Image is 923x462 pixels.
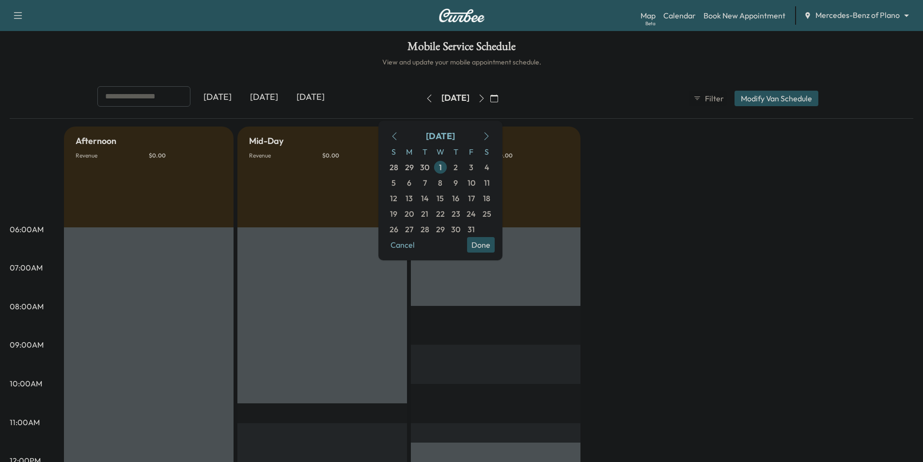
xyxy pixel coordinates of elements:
a: Book New Appointment [704,10,785,21]
p: 07:00AM [10,262,43,273]
span: 16 [452,192,459,204]
span: 1 [439,161,442,173]
span: W [433,144,448,159]
span: T [448,144,464,159]
div: [DATE] [194,86,241,109]
span: 24 [467,208,476,220]
div: Beta [645,20,656,27]
span: 29 [436,223,445,235]
span: 23 [452,208,460,220]
span: 5 [391,177,396,189]
span: 21 [421,208,428,220]
span: 26 [390,223,398,235]
div: [DATE] [287,86,334,109]
div: [DATE] [241,86,287,109]
span: 15 [437,192,444,204]
span: 14 [421,192,429,204]
span: 20 [405,208,414,220]
span: 18 [483,192,490,204]
button: Done [467,237,495,253]
span: S [386,144,402,159]
span: F [464,144,479,159]
span: 31 [468,223,475,235]
span: 6 [407,177,411,189]
span: 29 [405,161,414,173]
span: 4 [485,161,489,173]
span: 28 [421,223,429,235]
span: Mercedes-Benz of Plano [815,10,900,21]
h1: Mobile Service Schedule [10,41,913,57]
p: 06:00AM [10,223,44,235]
div: [DATE] [426,129,455,143]
span: 28 [390,161,398,173]
span: 7 [423,177,427,189]
span: Filter [705,93,722,104]
span: 19 [390,208,397,220]
span: 11 [484,177,490,189]
h5: Afternoon [76,134,116,148]
p: $ 0.00 [322,152,395,159]
p: $ 0.00 [496,152,569,159]
p: $ 0.00 [149,152,222,159]
span: 9 [454,177,458,189]
span: T [417,144,433,159]
h6: View and update your mobile appointment schedule. [10,57,913,67]
img: Curbee Logo [438,9,485,22]
p: 11:00AM [10,416,40,428]
span: 10 [468,177,475,189]
p: Revenue [249,152,322,159]
span: 27 [405,223,413,235]
button: Cancel [386,237,419,253]
span: 13 [406,192,413,204]
a: MapBeta [641,10,656,21]
p: 08:00AM [10,301,44,312]
a: Calendar [663,10,696,21]
span: 25 [483,208,491,220]
div: [DATE] [441,92,469,104]
span: S [479,144,495,159]
span: M [402,144,417,159]
h5: Mid-Day [249,134,283,148]
span: 12 [390,192,397,204]
span: 22 [436,208,445,220]
span: 17 [468,192,475,204]
span: 30 [451,223,460,235]
p: 10:00AM [10,378,42,389]
button: Filter [689,91,727,106]
span: 3 [469,161,473,173]
button: Modify Van Schedule [735,91,818,106]
span: 30 [420,161,429,173]
span: 2 [454,161,458,173]
p: Revenue [76,152,149,159]
p: 09:00AM [10,339,44,350]
span: 8 [438,177,442,189]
